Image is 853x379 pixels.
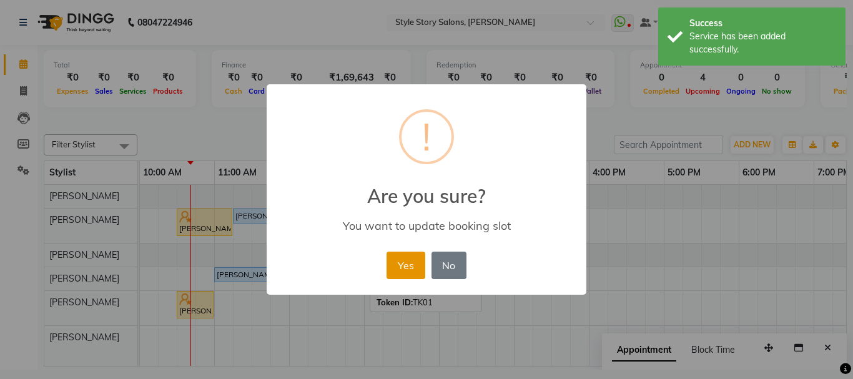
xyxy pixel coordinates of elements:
div: You want to update booking slot [285,219,568,233]
button: Yes [387,252,425,279]
div: Service has been added successfully. [689,30,836,56]
div: ! [422,112,431,162]
div: Success [689,17,836,30]
button: No [431,252,466,279]
h2: Are you sure? [267,170,586,207]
